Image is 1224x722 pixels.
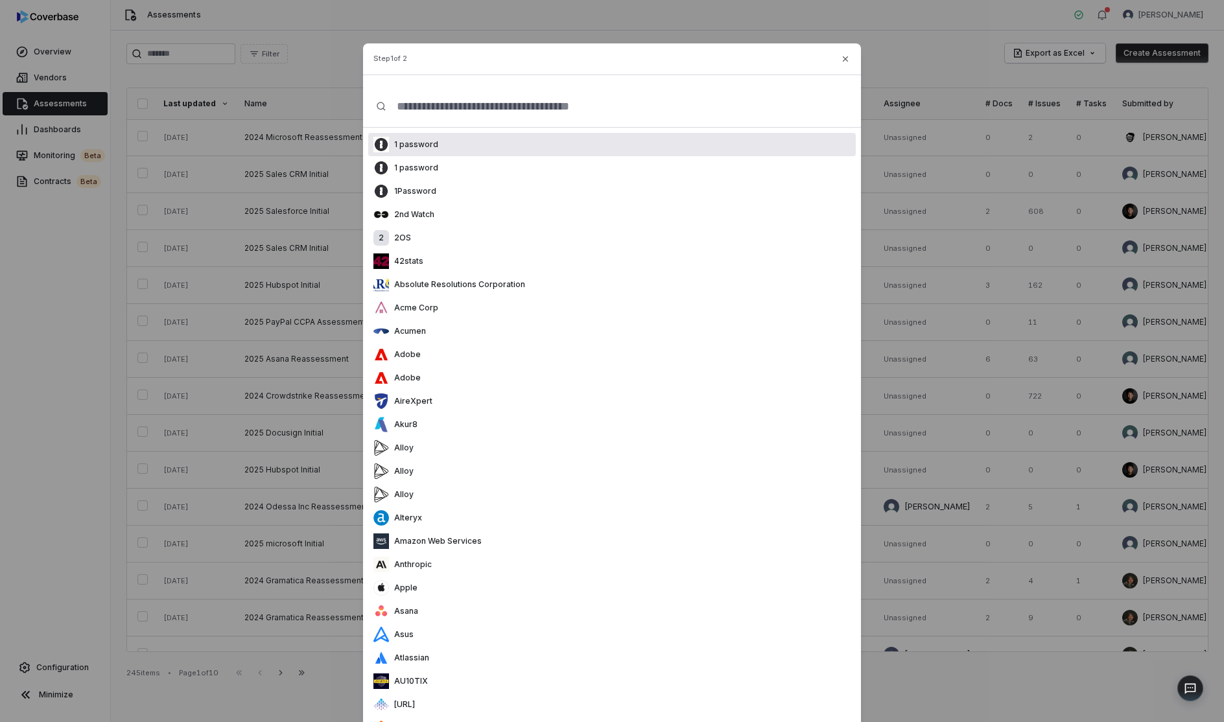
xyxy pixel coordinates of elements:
[389,419,418,430] p: Akur8
[389,139,438,150] p: 1 password
[389,629,414,640] p: Asus
[389,349,421,360] p: Adobe
[389,209,434,220] p: 2nd Watch
[389,186,436,196] p: 1Password
[389,466,414,476] p: Alloy
[389,396,432,406] p: AireXpert
[389,233,411,243] p: 2OS
[389,326,426,336] p: Acumen
[389,303,438,313] p: Acme Corp
[389,606,418,616] p: Asana
[389,373,421,383] p: Adobe
[389,513,422,523] p: Alteryx
[389,676,428,686] p: AU10TIX
[389,489,414,500] p: Alloy
[389,256,423,266] p: 42stats
[389,559,432,570] p: Anthropic
[389,536,482,546] p: Amazon Web Services
[389,279,525,290] p: Absolute Resolutions Corporation
[389,583,418,593] p: Apple
[389,443,414,453] p: Alloy
[389,163,438,173] p: 1 password
[373,54,407,64] span: Step 1 of 2
[389,653,429,663] p: Atlassian
[389,699,415,710] p: [URL]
